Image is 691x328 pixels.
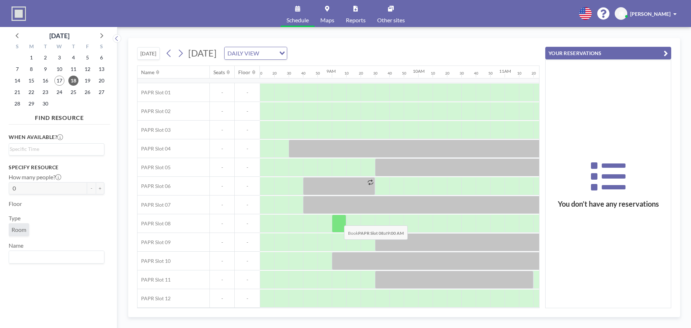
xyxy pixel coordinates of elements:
div: Seats [213,69,225,76]
label: How many people? [9,174,61,181]
span: Friday, September 19, 2025 [82,76,92,86]
h3: Specify resource [9,164,104,171]
label: Name [9,242,23,249]
span: Tuesday, September 23, 2025 [40,87,50,97]
span: Friday, September 12, 2025 [82,64,92,74]
span: DAILY VIEW [226,49,261,58]
input: Search for option [10,145,100,153]
span: Wednesday, September 3, 2025 [54,53,64,63]
div: 30 [373,71,378,76]
div: W [53,42,67,52]
span: - [235,89,260,96]
span: PAPR Slot 04 [137,145,171,152]
span: - [210,108,234,114]
span: Monday, September 29, 2025 [26,99,36,109]
span: - [210,277,234,283]
img: organization-logo [12,6,26,21]
div: Floor [238,69,250,76]
span: Wednesday, September 10, 2025 [54,64,64,74]
span: Saturday, September 6, 2025 [96,53,107,63]
span: - [210,295,234,302]
div: 40 [474,71,478,76]
button: YOUR RESERVATIONS [545,47,671,59]
span: Reports [346,17,366,23]
span: PAPR Slot 02 [137,108,171,114]
div: 40 [301,71,306,76]
span: - [210,89,234,96]
b: 9:00 AM [387,230,404,236]
span: PAPR Slot 08 [137,220,171,227]
button: + [96,182,104,194]
div: F [80,42,94,52]
div: Search for option [225,47,287,59]
span: Friday, September 26, 2025 [82,87,92,97]
label: Floor [9,200,22,207]
span: - [235,145,260,152]
div: 50 [316,71,320,76]
span: - [210,127,234,133]
div: Name [141,69,154,76]
span: Tuesday, September 30, 2025 [40,99,50,109]
span: Maps [320,17,334,23]
div: 9AM [326,68,336,74]
span: Monday, September 1, 2025 [26,53,36,63]
div: 10AM [413,68,425,74]
span: Monday, September 15, 2025 [26,76,36,86]
span: - [235,183,260,189]
div: S [10,42,24,52]
span: Book at [344,225,408,240]
span: PAPR Slot 12 [137,295,171,302]
span: - [210,145,234,152]
span: Tuesday, September 9, 2025 [40,64,50,74]
span: Saturday, September 27, 2025 [96,87,107,97]
div: 30 [287,71,291,76]
span: PAPR Slot 10 [137,258,171,264]
span: [PERSON_NAME] [630,11,670,17]
span: Thursday, September 25, 2025 [68,87,78,97]
span: - [210,202,234,208]
span: Saturday, September 13, 2025 [96,64,107,74]
span: PAPR Slot 01 [137,89,171,96]
div: 20 [445,71,450,76]
span: PAPR Slot 06 [137,183,171,189]
span: - [210,220,234,227]
span: - [235,164,260,171]
span: Wednesday, September 17, 2025 [54,76,64,86]
label: Type [9,215,21,222]
button: [DATE] [137,47,160,60]
h4: FIND RESOURCE [9,111,110,121]
span: - [235,258,260,264]
span: - [235,220,260,227]
span: Friday, September 5, 2025 [82,53,92,63]
span: - [235,108,260,114]
span: Room [12,226,26,233]
div: Search for option [9,251,104,263]
div: S [94,42,108,52]
span: PAPR Slot 03 [137,127,171,133]
span: Schedule [286,17,309,23]
span: - [210,183,234,189]
div: 40 [388,71,392,76]
span: Sunday, September 21, 2025 [12,87,22,97]
span: PAPR Slot 09 [137,239,171,246]
b: PAPR Slot 08 [358,230,384,236]
div: [DATE] [49,31,69,41]
button: - [87,182,96,194]
span: Thursday, September 11, 2025 [68,64,78,74]
span: Monday, September 8, 2025 [26,64,36,74]
span: [DATE] [188,48,217,58]
input: Search for option [261,49,275,58]
span: Other sites [377,17,405,23]
h3: You don’t have any reservations [546,199,671,208]
div: 10 [517,71,521,76]
div: 50 [488,71,493,76]
span: Thursday, September 18, 2025 [68,76,78,86]
div: 30 [460,71,464,76]
span: Monday, September 22, 2025 [26,87,36,97]
span: Thursday, September 4, 2025 [68,53,78,63]
span: Sunday, September 7, 2025 [12,64,22,74]
div: Search for option [9,144,104,154]
span: - [210,164,234,171]
div: 10 [344,71,349,76]
span: Tuesday, September 16, 2025 [40,76,50,86]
